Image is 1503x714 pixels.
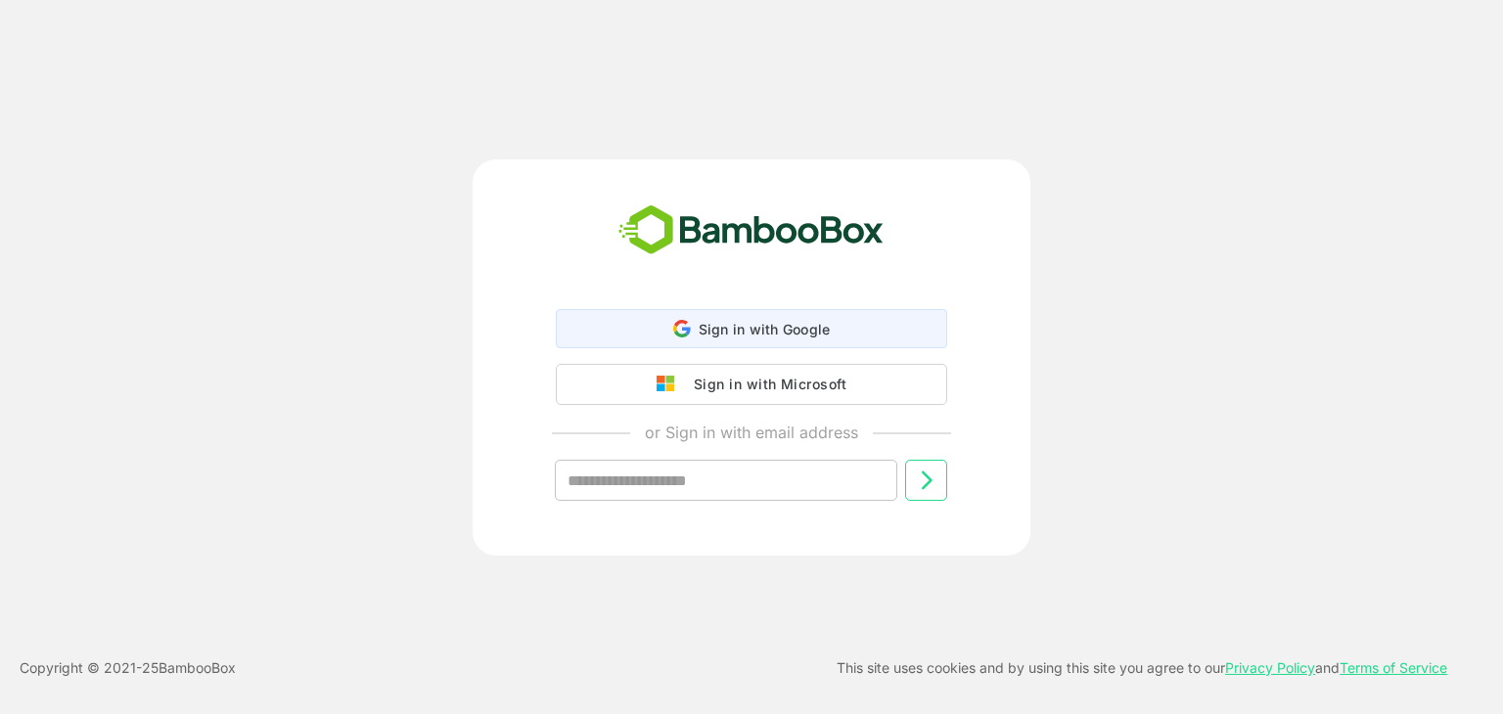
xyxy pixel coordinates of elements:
span: Sign in with Google [699,321,831,337]
div: Sign in with Microsoft [684,372,846,397]
button: Sign in with Microsoft [556,364,947,405]
p: Copyright © 2021- 25 BambooBox [20,656,236,680]
a: Privacy Policy [1225,659,1315,676]
img: google [657,376,684,393]
img: bamboobox [608,199,894,263]
p: or Sign in with email address [645,421,858,444]
p: This site uses cookies and by using this site you agree to our and [837,656,1447,680]
a: Terms of Service [1340,659,1447,676]
div: Sign in with Google [556,309,947,348]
